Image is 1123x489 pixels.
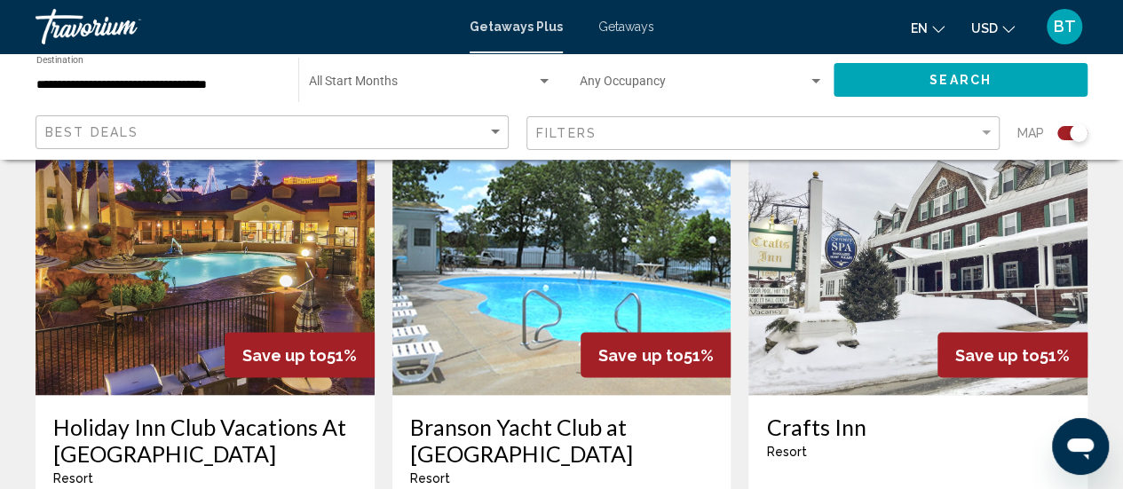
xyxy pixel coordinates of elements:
a: Getaways [598,20,654,34]
iframe: Button to launch messaging window [1052,418,1109,475]
img: 5024E01X.jpg [748,111,1087,395]
a: Travorium [36,9,452,44]
span: en [911,21,928,35]
a: Holiday Inn Club Vacations At [GEOGRAPHIC_DATA] [53,413,357,466]
span: Resort [410,470,450,485]
a: Branson Yacht Club at [GEOGRAPHIC_DATA] [410,413,714,466]
div: 51% [937,332,1087,377]
button: User Menu [1041,8,1087,45]
span: Search [929,74,992,88]
img: 0110E01X.jpg [36,111,375,395]
img: 4058O01X.jpg [392,111,732,395]
div: 51% [225,332,375,377]
button: Search [834,63,1087,96]
span: Resort [766,444,806,458]
a: Getaways Plus [470,20,563,34]
span: BT [1054,18,1076,35]
button: Filter [526,115,1000,152]
span: Save up to [242,345,327,364]
mat-select: Sort by [45,125,503,140]
span: Best Deals [45,125,138,139]
button: Change language [911,15,945,41]
div: 51% [581,332,731,377]
button: Change currency [971,15,1015,41]
a: Crafts Inn [766,413,1070,439]
span: Save up to [598,345,683,364]
span: USD [971,21,998,35]
span: Resort [53,470,93,485]
span: Filters [536,126,597,140]
span: Save up to [955,345,1040,364]
span: Map [1017,121,1044,146]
